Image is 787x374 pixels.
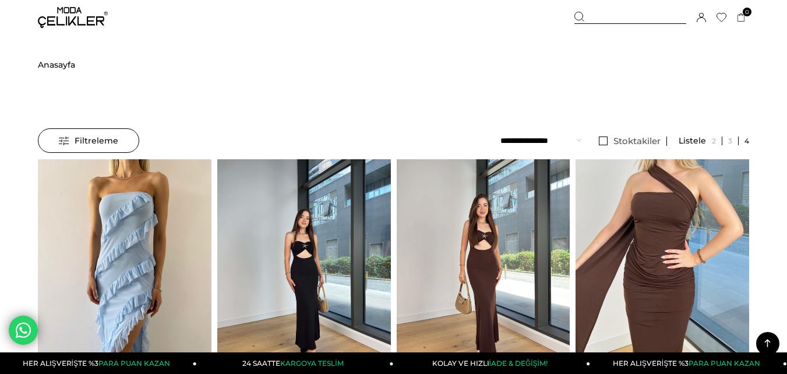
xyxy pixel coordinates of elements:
span: KARGOYA TESLİM [280,359,343,368]
li: > [38,35,75,95]
span: Filtreleme [59,129,118,152]
a: KOLAY VE HIZLIİADE & DEĞİŞİM! [394,352,591,374]
span: İADE & DEĞİŞİM! [489,359,548,368]
span: PARA PUAN KAZAN [689,359,760,368]
a: HER ALIŞVERİŞTE %3PARA PUAN KAZAN [590,352,787,374]
a: 0 [737,13,746,22]
img: logo [38,7,108,28]
span: Stoktakiler [613,135,661,146]
a: 24 SAATTEKARGOYA TESLİM [197,352,394,374]
span: 0 [743,8,751,16]
span: PARA PUAN KAZAN [98,359,170,368]
a: Stoktakiler [593,137,667,146]
a: Anasayfa [38,35,75,95]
